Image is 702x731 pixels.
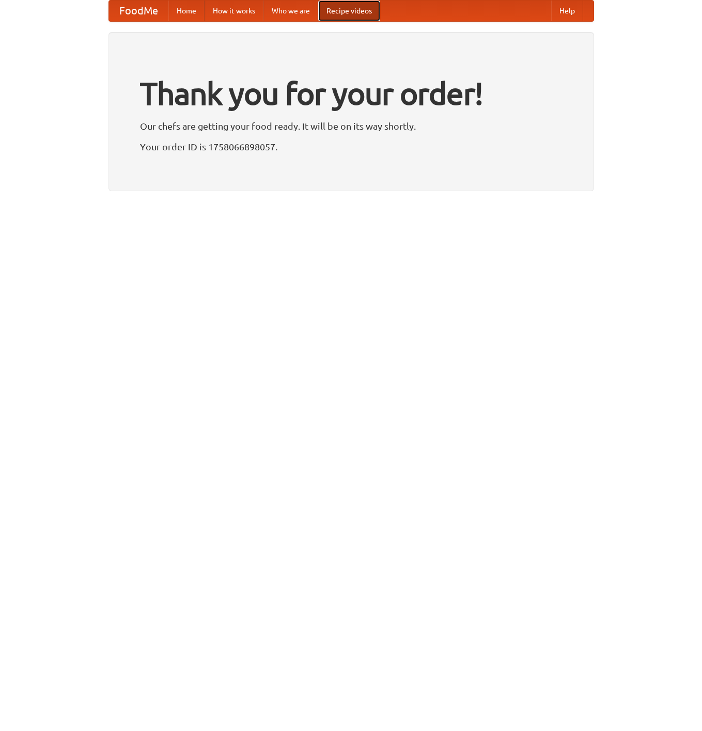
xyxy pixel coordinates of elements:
[263,1,318,21] a: Who we are
[109,1,168,21] a: FoodMe
[205,1,263,21] a: How it works
[318,1,380,21] a: Recipe videos
[140,139,563,154] p: Your order ID is 1758066898057.
[140,118,563,134] p: Our chefs are getting your food ready. It will be on its way shortly.
[168,1,205,21] a: Home
[551,1,583,21] a: Help
[140,69,563,118] h1: Thank you for your order!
